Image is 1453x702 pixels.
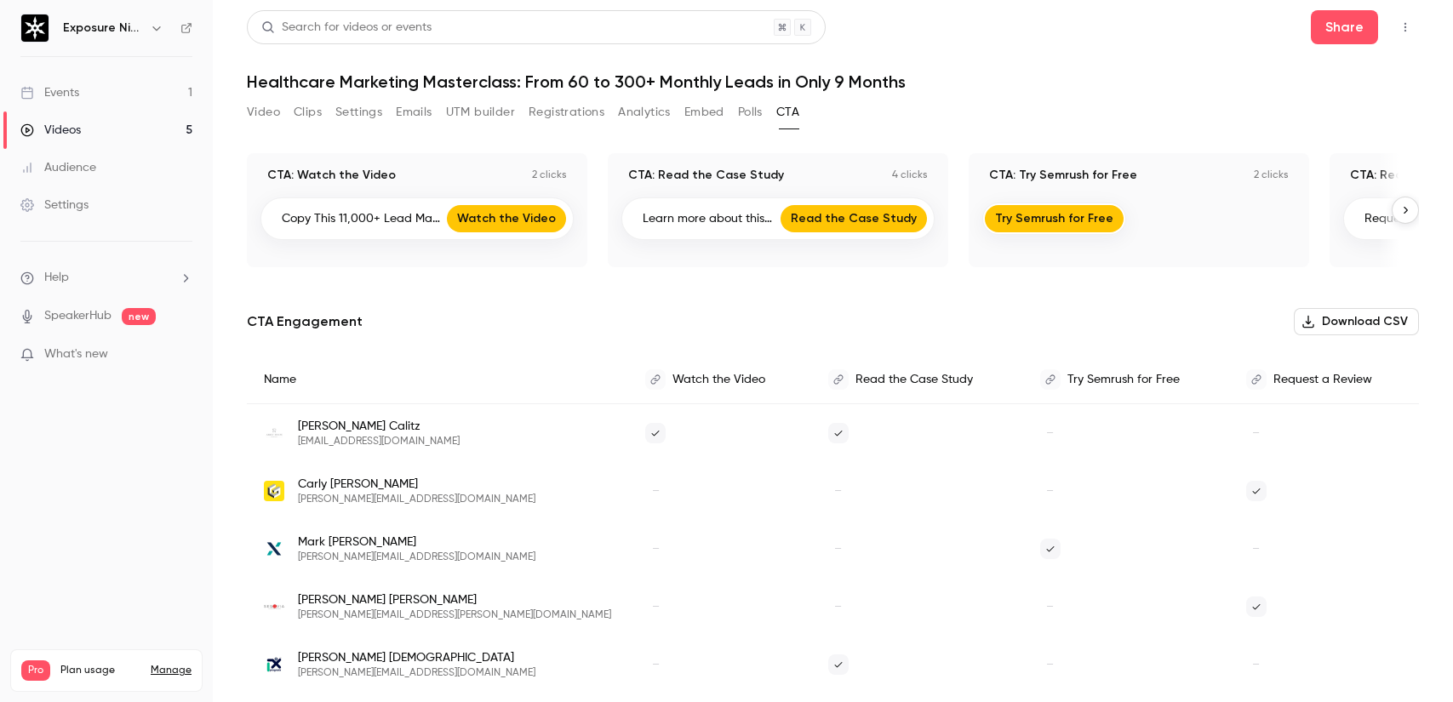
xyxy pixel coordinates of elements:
[1311,10,1378,44] button: Share
[247,356,628,404] div: Name
[1246,539,1267,559] span: –
[1273,374,1372,385] span: Request a Review
[298,418,460,435] span: [PERSON_NAME] Calitz
[20,269,192,287] li: help-dropdown-opener
[892,168,928,182] p: 4 clicks
[20,84,79,101] div: Events
[267,167,396,184] p: CTA: Watch the Video
[828,539,849,559] span: –
[396,99,432,126] button: Emails
[335,99,382,126] button: Settings
[294,99,322,126] button: Clips
[20,122,81,139] div: Videos
[446,99,515,126] button: UTM builder
[989,167,1137,184] p: CTA: Try Semrush for Free
[264,539,284,559] img: axial3d.com
[645,596,666,617] span: –
[298,551,535,564] span: [PERSON_NAME][EMAIL_ADDRESS][DOMAIN_NAME]
[247,71,1419,92] h1: Healthcare Marketing Masterclass: From 60 to 300+ Monthly Leads in Only 9 Months
[247,311,363,332] p: CTA Engagement
[151,664,192,677] a: Manage
[447,205,566,232] a: Watch the Video
[645,539,666,559] span: –
[44,345,108,363] span: What's new
[298,493,535,506] span: [PERSON_NAME][EMAIL_ADDRESS][DOMAIN_NAME]
[282,210,440,227] p: Copy This 11,000+ Lead Mark...
[298,591,611,608] span: [PERSON_NAME] [PERSON_NAME]
[985,205,1124,232] a: Try Semrush for Free
[20,159,96,176] div: Audience
[1392,14,1419,41] button: Top Bar Actions
[298,608,611,622] span: [PERSON_NAME][EMAIL_ADDRESS][PERSON_NAME][DOMAIN_NAME]
[828,481,849,501] span: –
[618,99,671,126] button: Analytics
[1040,481,1061,501] span: –
[532,168,567,182] p: 2 clicks
[298,649,535,666] span: [PERSON_NAME] [DEMOGRAPHIC_DATA]
[1254,168,1289,182] p: 2 clicks
[684,99,724,126] button: Embed
[672,374,765,385] span: Watch the Video
[298,666,535,680] span: [PERSON_NAME][EMAIL_ADDRESS][DOMAIN_NAME]
[1246,423,1267,443] span: –
[1040,654,1061,675] span: –
[298,476,535,493] span: Carly [PERSON_NAME]
[264,423,284,443] img: abbeyhousedental.co.uk
[855,374,973,385] span: Read the Case Study
[44,269,69,287] span: Help
[643,210,774,227] p: Learn more about this high-...
[529,99,604,126] button: Registrations
[60,664,140,677] span: Plan usage
[1040,423,1061,443] span: –
[21,14,49,42] img: Exposure Ninja
[264,654,284,675] img: prognoix.com
[1294,308,1419,335] button: Download CSV
[776,99,799,126] button: CTA
[247,99,280,126] button: Video
[1246,654,1267,675] span: –
[44,307,112,325] a: SpeakerHub
[738,99,763,126] button: Polls
[628,167,784,184] p: CTA: Read the Case Study
[828,596,849,617] span: –
[20,197,89,214] div: Settings
[264,596,284,617] img: segovia.com.sg
[1067,374,1180,385] span: Try Semrush for Free
[63,20,143,37] h6: Exposure Ninja
[645,481,666,501] span: –
[298,534,535,551] span: Mark [PERSON_NAME]
[645,654,666,675] span: –
[261,19,432,37] div: Search for videos or events
[122,308,156,325] span: new
[298,435,460,448] span: [EMAIL_ADDRESS][DOMAIN_NAME]
[21,660,50,681] span: Pro
[1040,596,1061,617] span: –
[264,481,284,501] img: therebegiants.com
[781,205,927,232] a: Read the Case Study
